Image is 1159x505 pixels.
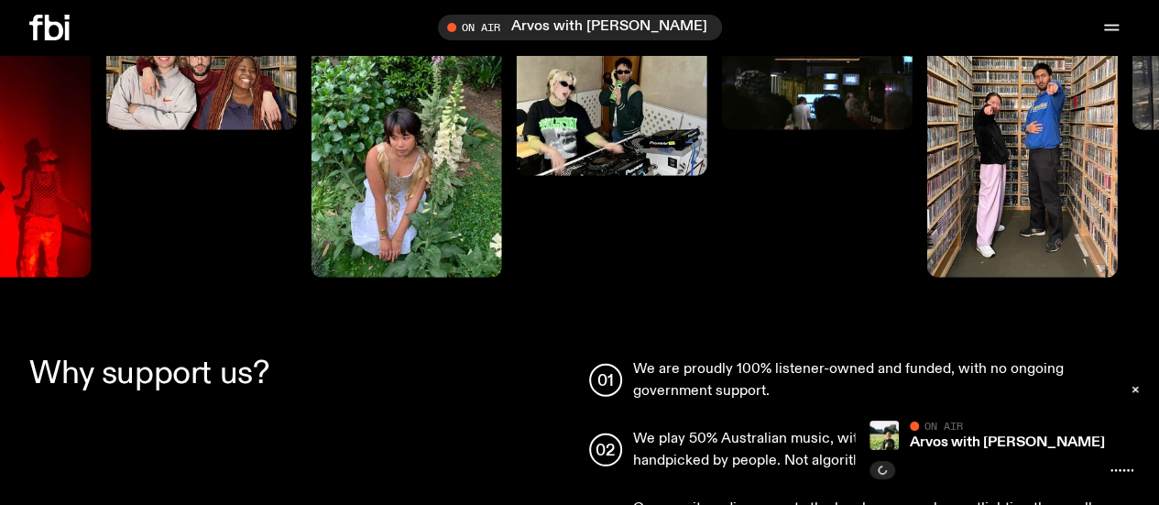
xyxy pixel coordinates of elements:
p: We are proudly 100% listener-owned and funded, with no ongoing government support. [633,358,1131,402]
a: Arvos with [PERSON_NAME] [910,435,1105,450]
p: We play 50% Australian music, with half from [GEOGRAPHIC_DATA], handpicked by people. Not algorit... [633,428,1131,472]
img: Ruby wears a Collarbones t shirt and pretends to play the DJ decks, Al sings into a pringles can.... [517,23,707,175]
button: On AirArvos with [PERSON_NAME] [438,15,722,40]
img: Benny, Guano C, and Ify stand in the fbi.radio music library. All three are looking at the camera... [106,23,297,130]
h2: Why support us? [29,358,571,390]
img: Bri is smiling and wearing a black t-shirt. She is standing in front of a lush, green field. Ther... [869,421,899,450]
span: On Air [924,420,963,432]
